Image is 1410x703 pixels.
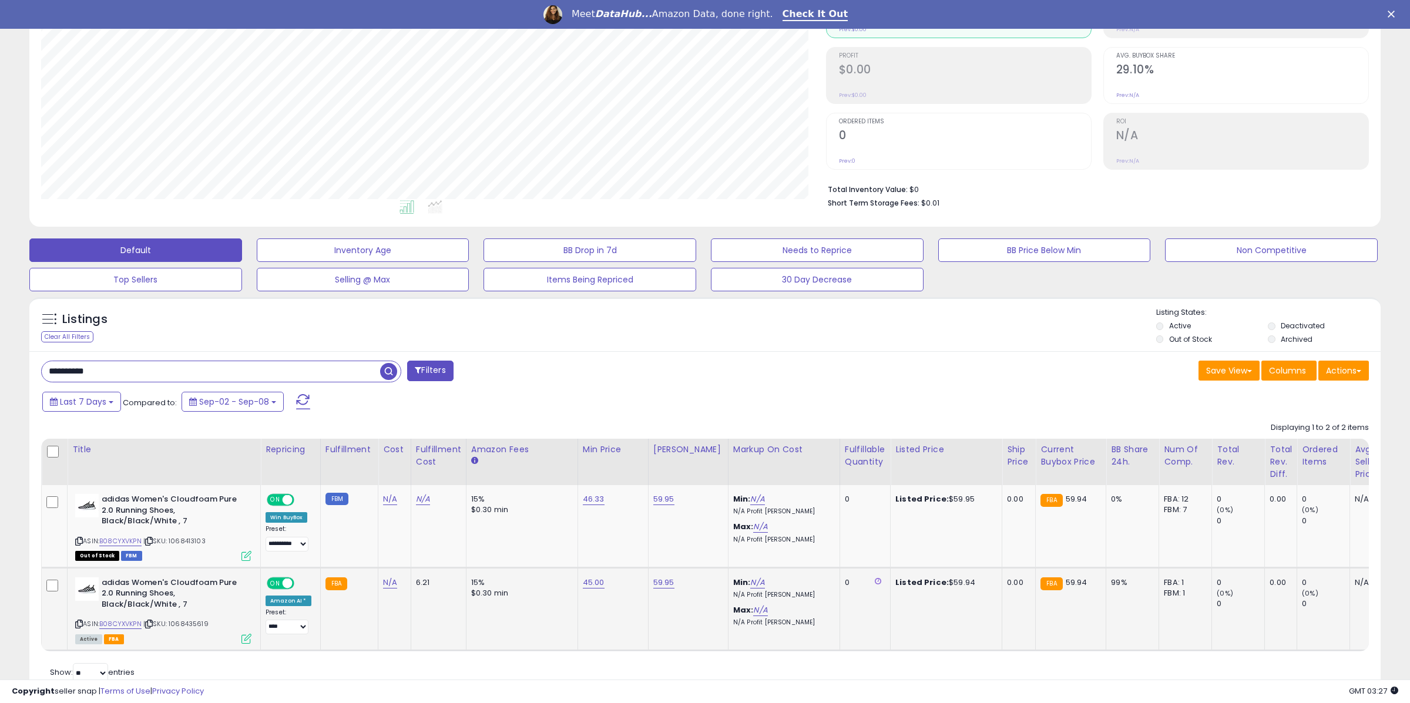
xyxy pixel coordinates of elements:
button: Columns [1261,361,1317,381]
small: Prev: 0 [839,157,855,164]
label: Archived [1281,334,1312,344]
div: Fulfillment [325,443,373,456]
div: ASIN: [75,494,251,559]
div: 0 [1302,598,1349,609]
button: Sep-02 - Sep-08 [182,392,284,412]
small: FBM [325,493,348,505]
h5: Listings [62,311,108,328]
span: Last 7 Days [60,396,106,408]
div: Win BuyBox [266,512,307,523]
div: Close [1388,11,1399,18]
span: Sep-02 - Sep-08 [199,396,269,408]
div: N/A [1355,577,1394,588]
a: N/A [750,577,764,588]
small: (0%) [1302,588,1318,598]
div: Current Buybox Price [1040,443,1101,468]
div: Preset: [266,608,311,635]
div: Fulfillment Cost [416,443,461,468]
div: Title [72,443,256,456]
p: Listing States: [1156,307,1381,318]
span: | SKU: 1068435619 [143,619,209,628]
small: (0%) [1302,505,1318,514]
a: N/A [753,604,767,616]
button: Default [29,238,242,262]
span: | SKU: 1068413103 [143,536,206,546]
a: B08CYXVKPN [99,619,142,629]
a: N/A [416,493,430,505]
strong: Copyright [12,685,55,697]
span: All listings currently available for purchase on Amazon [75,634,102,644]
div: 0 [1217,577,1264,588]
small: FBA [325,577,347,590]
div: 0.00 [1007,494,1026,504]
p: N/A Profit [PERSON_NAME] [733,507,831,516]
div: 0% [1111,494,1150,504]
button: Non Competitive [1165,238,1378,262]
div: $59.94 [895,577,993,588]
button: Inventory Age [257,238,469,262]
span: 59.94 [1066,577,1087,588]
div: N/A [1355,494,1394,504]
b: Min: [733,577,751,588]
div: 0.00 [1007,577,1026,588]
a: Check It Out [783,8,848,21]
span: FBM [121,551,142,561]
div: [PERSON_NAME] [653,443,723,456]
div: 0 [1217,494,1264,504]
div: $0.30 min [471,504,569,515]
div: Amazon Fees [471,443,573,456]
div: FBM: 1 [1164,588,1203,598]
i: DataHub... [595,8,652,19]
b: Listed Price: [895,577,949,588]
span: Profit [839,53,1091,59]
span: OFF [293,578,311,588]
b: adidas Women's Cloudfoam Pure 2.0 Running Shoes, Black/Black/White , 7 [102,577,244,613]
button: BB Drop in 7d [484,238,696,262]
b: Max: [733,521,754,532]
h2: N/A [1116,129,1368,144]
a: N/A [383,577,397,588]
div: seller snap | | [12,686,204,697]
label: Out of Stock [1169,334,1212,344]
div: 99% [1111,577,1150,588]
span: OFF [293,495,311,505]
div: 0 [1217,516,1264,526]
span: Compared to: [123,397,177,408]
button: Last 7 Days [42,392,121,412]
li: $0 [828,181,1360,196]
span: $0.01 [921,197,939,208]
button: Save View [1198,361,1260,381]
b: adidas Women's Cloudfoam Pure 2.0 Running Shoes, Black/Black/White , 7 [102,494,244,530]
b: Max: [733,604,754,615]
h2: 29.10% [1116,63,1368,79]
small: (0%) [1217,588,1233,598]
a: 45.00 [583,577,605,588]
th: The percentage added to the cost of goods (COGS) that forms the calculator for Min & Max prices. [728,439,840,485]
div: $59.95 [895,494,993,504]
div: 0.00 [1270,577,1288,588]
span: FBA [104,634,124,644]
div: Ordered Items [1302,443,1345,468]
div: 6.21 [416,577,457,588]
small: FBA [1040,577,1062,590]
img: 41ipmesSKlS._SL40_.jpg [75,577,99,601]
button: Filters [407,361,453,381]
div: Meet Amazon Data, done right. [572,8,773,20]
img: 41ipmesSKlS._SL40_.jpg [75,494,99,517]
small: (0%) [1217,505,1233,514]
div: 0 [1302,516,1349,526]
div: Fulfillable Quantity [845,443,885,468]
a: 59.95 [653,493,674,505]
button: Needs to Reprice [711,238,924,262]
div: Total Rev. [1217,443,1260,468]
div: Num of Comp. [1164,443,1207,468]
p: N/A Profit [PERSON_NAME] [733,591,831,599]
div: Ship Price [1007,443,1030,468]
b: Short Term Storage Fees: [828,198,919,208]
button: BB Price Below Min [938,238,1151,262]
div: FBA: 12 [1164,494,1203,504]
div: 0 [1302,494,1349,504]
button: 30 Day Decrease [711,268,924,291]
span: Columns [1269,365,1306,376]
small: Prev: $0.00 [839,26,867,33]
